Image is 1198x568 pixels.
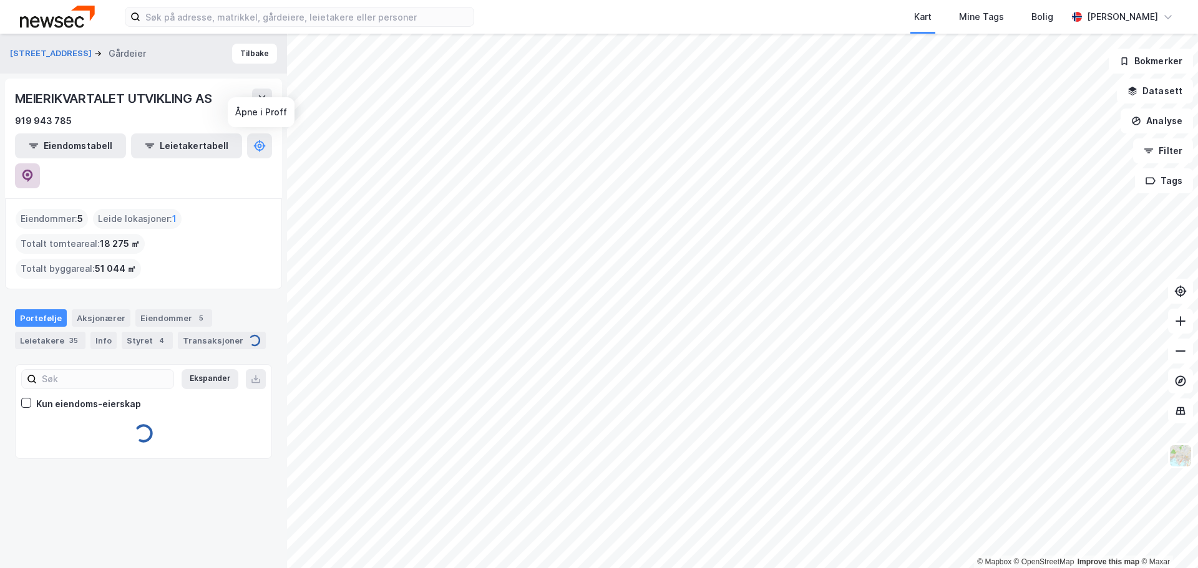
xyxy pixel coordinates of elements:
[109,46,146,61] div: Gårdeier
[95,261,136,276] span: 51 044 ㎡
[232,44,277,64] button: Tilbake
[248,334,261,347] img: spinner.a6d8c91a73a9ac5275cf975e30b51cfb.svg
[1117,79,1193,103] button: Datasett
[15,113,72,128] div: 919 943 785
[16,209,88,229] div: Eiendommer :
[16,234,145,254] div: Totalt tomteareal :
[1169,444,1192,468] img: Z
[182,369,238,389] button: Ekspander
[93,209,182,229] div: Leide lokasjoner :
[1031,9,1053,24] div: Bolig
[67,334,80,347] div: 35
[178,332,266,349] div: Transaksjoner
[37,370,173,388] input: Søk
[16,259,141,279] div: Totalt byggareal :
[77,211,83,226] span: 5
[1136,508,1198,568] iframe: Chat Widget
[15,89,214,108] div: MEIERIKVARTALET UTVIKLING AS
[134,423,153,443] img: spinner.a6d8c91a73a9ac5275cf975e30b51cfb.svg
[15,133,126,158] button: Eiendomstabell
[1078,557,1139,566] a: Improve this map
[1133,138,1193,163] button: Filter
[195,312,207,324] div: 5
[172,211,177,226] span: 1
[100,236,140,251] span: 18 275 ㎡
[1135,168,1193,193] button: Tags
[1121,108,1193,133] button: Analyse
[1014,557,1074,566] a: OpenStreetMap
[15,309,67,327] div: Portefølje
[15,332,85,349] div: Leietakere
[20,6,95,27] img: newsec-logo.f6e21ccffca1b3a03d2d.png
[155,334,168,347] div: 4
[10,47,94,60] button: [STREET_ADDRESS]
[959,9,1004,24] div: Mine Tags
[140,7,474,26] input: Søk på adresse, matrikkel, gårdeiere, leietakere eller personer
[131,133,242,158] button: Leietakertabell
[36,397,141,412] div: Kun eiendoms-eierskap
[72,309,130,327] div: Aksjonærer
[1087,9,1158,24] div: [PERSON_NAME]
[914,9,932,24] div: Kart
[122,332,173,349] div: Styret
[135,309,212,327] div: Eiendommer
[1109,49,1193,74] button: Bokmerker
[90,332,117,349] div: Info
[977,557,1011,566] a: Mapbox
